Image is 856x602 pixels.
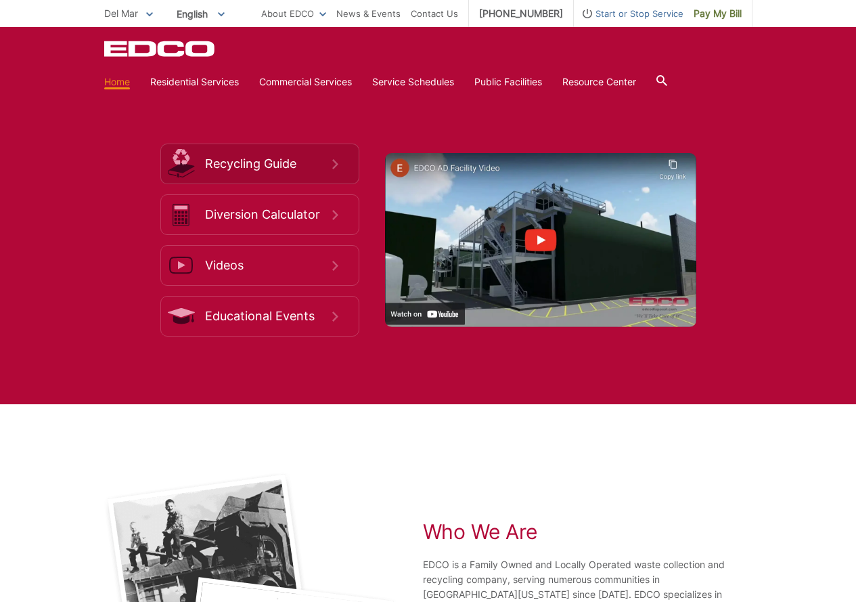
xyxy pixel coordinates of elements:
a: Videos [160,245,359,286]
a: Educational Events [160,296,359,337]
a: Service Schedules [372,74,454,89]
a: Diversion Calculator [160,194,359,235]
a: Contact Us [411,6,458,21]
h2: Who We Are [423,519,752,544]
a: Commercial Services [259,74,352,89]
span: Del Mar [104,7,138,19]
span: Videos [205,258,332,273]
a: About EDCO [261,6,326,21]
a: Public Facilities [474,74,542,89]
a: Home [104,74,130,89]
span: Recycling Guide [205,156,332,171]
a: Resource Center [562,74,636,89]
a: Recycling Guide [160,144,359,184]
a: News & Events [336,6,401,21]
span: Pay My Bill [694,6,742,21]
span: English [166,3,235,25]
a: EDCD logo. Return to the homepage. [104,41,217,57]
span: Diversion Calculator [205,207,332,222]
span: Educational Events [205,309,332,324]
a: Residential Services [150,74,239,89]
